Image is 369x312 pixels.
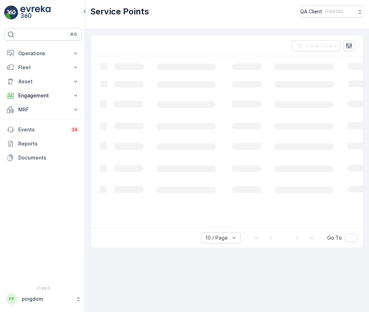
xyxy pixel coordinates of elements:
button: Fleet [4,60,82,74]
p: ⌘B [70,32,77,37]
p: Clear Filters [306,42,336,49]
span: Go To [327,234,342,241]
img: logo_light-DOdMpM7g.png [20,6,51,20]
p: Documents [18,154,79,161]
img: logo [4,6,18,20]
button: Clear Filters [292,40,341,51]
button: Operations [4,46,82,60]
a: Reports [4,137,82,151]
a: Documents [4,151,82,165]
button: Engagement [4,89,82,103]
div: PP [6,293,17,305]
p: ( +03:00 ) [325,9,343,14]
span: v 1.49.0 [4,286,82,290]
p: Fleet [18,64,68,71]
p: Operations [18,50,68,57]
button: PPpingdom [4,292,82,306]
p: Engagement [18,92,68,99]
p: pingdom [22,295,72,303]
p: Asset [18,78,68,85]
p: Service Points [90,6,149,17]
p: 34 [72,127,78,132]
button: MRF [4,103,82,117]
button: QA Client(+03:00) [300,6,363,18]
button: Asset [4,74,82,89]
p: Reports [18,140,79,147]
p: Events [18,126,66,133]
p: QA Client [300,8,322,15]
p: MRF [18,106,68,113]
a: Events34 [4,123,82,137]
